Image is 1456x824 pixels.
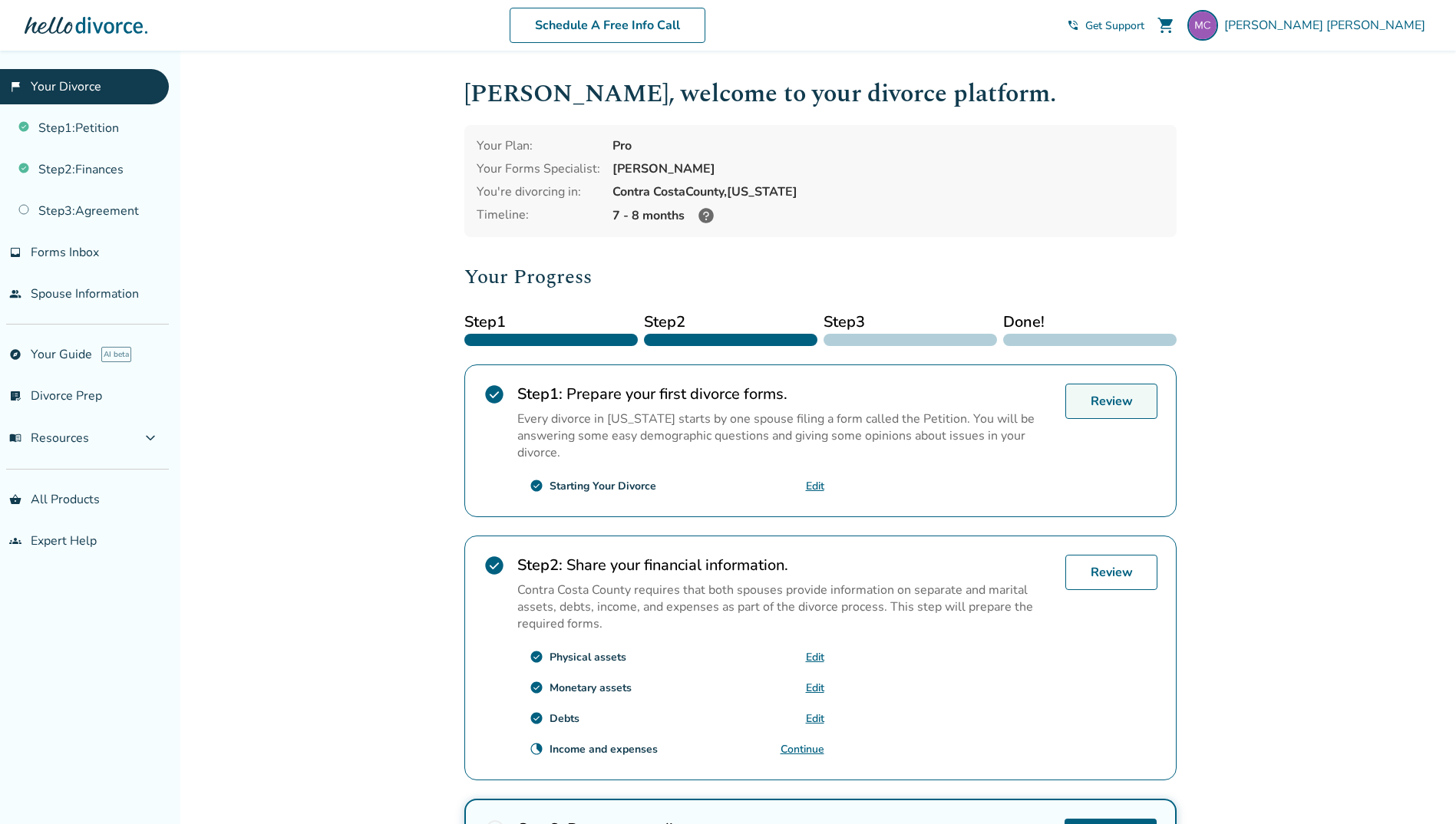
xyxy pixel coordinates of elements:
span: check_circle [530,711,543,725]
span: explore [9,348,21,361]
div: Debts [550,711,579,726]
div: Income and expenses [550,742,658,756]
span: Get Support [1085,18,1144,33]
span: shopping_basket [9,493,21,506]
span: Step 2 [644,311,817,334]
div: Your Forms Specialist: [477,160,600,177]
div: Monetary assets [550,681,632,695]
h2: Prepare your first divorce forms. [517,384,1053,404]
span: shopping_cart [1157,16,1175,35]
a: Edit [806,711,824,726]
h2: Share your financial information. [517,555,1053,575]
div: 7 - 8 months [612,206,1164,225]
strong: Step 1 : [517,384,563,404]
h2: Your Progress [464,262,1177,292]
a: Continue [781,742,824,756]
span: groups [9,535,21,547]
div: Timeline: [477,206,600,225]
span: list_alt_check [9,390,21,402]
div: Your Plan: [477,137,600,154]
span: [PERSON_NAME] [PERSON_NAME] [1224,17,1431,34]
span: check_circle [530,479,543,493]
p: Contra Costa County requires that both spouses provide information on separate and marital assets... [517,582,1053,632]
strong: Step 2 : [517,555,563,575]
span: Done! [1003,311,1177,334]
div: You're divorcing in: [477,183,600,200]
div: Contra Costa County, [US_STATE] [612,183,1164,200]
span: check_circle [484,555,505,576]
span: people [9,288,21,300]
span: flag_2 [9,81,21,93]
a: Review [1065,555,1157,590]
span: Forms Inbox [31,244,99,261]
div: Starting Your Divorce [550,479,656,493]
a: phone_in_talkGet Support [1067,18,1144,33]
div: Physical assets [550,650,626,664]
img: marykatecline@gmail.com [1187,10,1218,41]
span: AI beta [101,347,131,362]
span: phone_in_talk [1067,19,1079,31]
span: check_circle [530,650,543,664]
a: Edit [806,479,824,493]
span: check_circle [484,384,505,405]
iframe: Chat Widget [1379,750,1456,824]
span: Step 1 [464,311,638,334]
span: Resources [9,430,89,447]
span: Step 3 [824,311,997,334]
a: Schedule A Free Info Call [510,8,705,43]
div: Pro [612,137,1164,154]
a: Review [1065,384,1157,419]
span: clock_loader_40 [530,742,543,756]
span: inbox [9,246,21,259]
div: [PERSON_NAME] [612,160,1164,177]
p: Every divorce in [US_STATE] starts by one spouse filing a form called the Petition. You will be a... [517,410,1053,461]
span: expand_more [141,429,160,447]
a: Edit [806,681,824,695]
span: menu_book [9,432,21,444]
h1: [PERSON_NAME] , welcome to your divorce platform. [464,75,1177,113]
a: Edit [806,650,824,664]
span: check_circle [530,681,543,694]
